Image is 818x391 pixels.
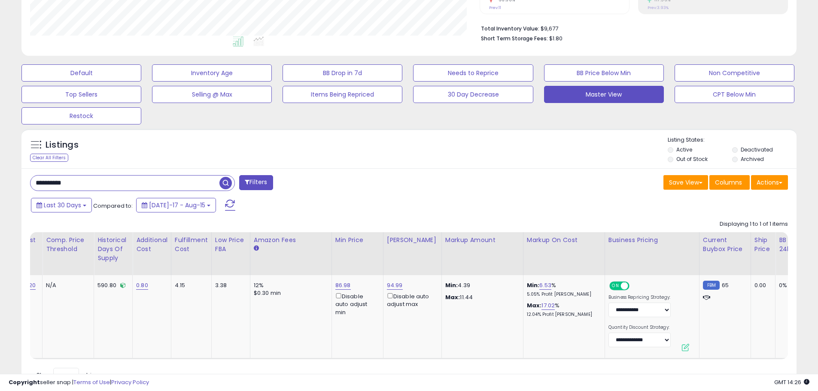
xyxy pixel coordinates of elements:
button: Selling @ Max [152,86,272,103]
div: Additional Cost [136,236,167,254]
div: 590.80 [97,282,126,289]
button: Default [21,64,141,82]
div: 0.00 [754,282,769,289]
button: CPT Below Min [675,86,794,103]
button: Top Sellers [21,86,141,103]
b: Total Inventory Value: [481,25,539,32]
div: $0.30 min [254,289,325,297]
div: Disable auto adjust max [387,291,435,308]
small: Prev: 11 [489,5,501,10]
span: $1.80 [549,34,563,42]
div: Historical Days Of Supply [97,236,129,263]
span: OFF [628,282,642,290]
div: 4.15 [175,282,205,289]
div: BB Share 24h. [779,236,810,254]
div: N/A [46,282,87,289]
span: 2025-09-15 14:26 GMT [774,378,809,386]
button: Master View [544,86,664,103]
button: Save View [663,175,708,190]
div: Business Pricing [608,236,696,245]
div: Comp. Price Threshold [46,236,90,254]
div: Min Price [335,236,380,245]
span: Columns [715,178,742,187]
th: The percentage added to the cost of goods (COGS) that forms the calculator for Min & Max prices. [523,232,605,275]
div: Markup Amount [445,236,520,245]
div: 3.38 [215,282,243,289]
button: 30 Day Decrease [413,86,533,103]
div: Ship Price [754,236,772,254]
label: Out of Stock [676,155,708,163]
label: Quantity Discount Strategy: [608,324,671,330]
div: Fulfillment Cost [175,236,208,254]
span: Compared to: [93,202,133,210]
div: 12% [254,282,325,289]
b: Min: [527,281,540,289]
p: 4.39 [445,282,517,289]
strong: Max: [445,293,460,301]
button: Restock [21,107,141,124]
button: Columns [709,175,750,190]
div: Low Price FBA [215,236,246,254]
a: Terms of Use [73,378,110,386]
button: BB Drop in 7d [283,64,402,82]
div: Markup on Cost [527,236,601,245]
span: Last 30 Days [44,201,81,209]
small: Amazon Fees. [254,245,259,252]
label: Business Repricing Strategy: [608,294,671,300]
div: % [527,302,598,318]
p: 5.05% Profit [PERSON_NAME] [527,291,598,297]
strong: Copyright [9,378,40,386]
a: Privacy Policy [111,378,149,386]
div: Clear All Filters [30,154,68,162]
label: Deactivated [741,146,773,153]
a: 86.98 [335,281,351,290]
button: Filters [239,175,273,190]
div: seller snap | | [9,379,149,387]
button: Needs to Reprice [413,64,533,82]
a: 17.02 [541,301,555,310]
span: Show: entries [36,371,98,379]
button: Non Competitive [675,64,794,82]
a: 6.53 [539,281,551,290]
div: Cost [21,236,39,245]
div: Disable auto adjust min [335,291,377,316]
small: FBM [703,281,720,290]
button: Items Being Repriced [283,86,402,103]
p: 11.44 [445,294,517,301]
small: Prev: 3.93% [648,5,669,10]
label: Archived [741,155,764,163]
div: Displaying 1 to 1 of 1 items [720,220,788,228]
button: BB Price Below Min [544,64,664,82]
div: [PERSON_NAME] [387,236,438,245]
h5: Listings [46,139,79,151]
div: Amazon Fees [254,236,328,245]
div: % [527,282,598,297]
a: 94.99 [387,281,403,290]
strong: Min: [445,281,458,289]
b: Short Term Storage Fees: [481,35,548,42]
li: $9,677 [481,23,782,33]
button: [DATE]-17 - Aug-15 [136,198,216,212]
button: Actions [751,175,788,190]
button: Inventory Age [152,64,272,82]
label: Active [676,146,692,153]
div: Current Buybox Price [703,236,747,254]
span: 65 [722,281,729,289]
span: ON [610,282,621,290]
div: 0% [779,282,807,289]
span: [DATE]-17 - Aug-15 [149,201,205,209]
p: 12.04% Profit [PERSON_NAME] [527,312,598,318]
b: Max: [527,301,542,309]
a: 0.80 [136,281,148,290]
button: Last 30 Days [31,198,92,212]
p: Listing States: [668,136,797,144]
